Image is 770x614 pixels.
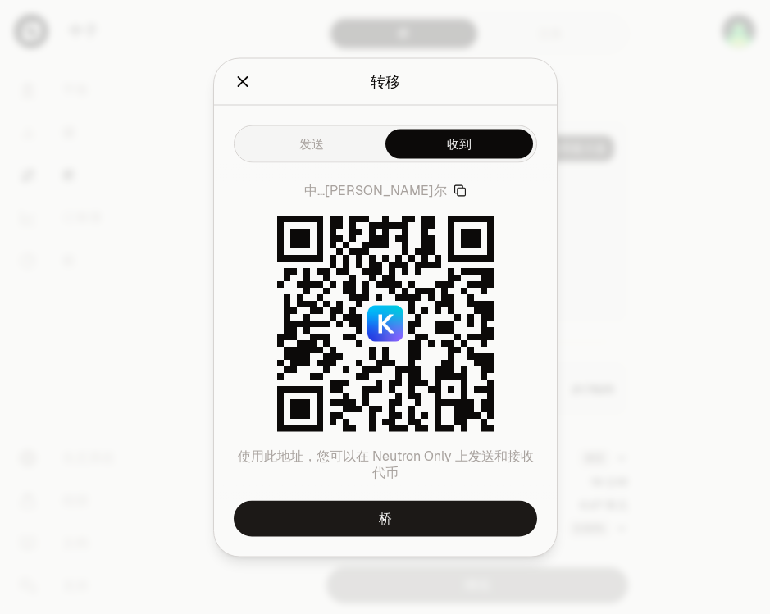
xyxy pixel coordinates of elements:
button: 发送 [238,129,385,158]
button: 中...[PERSON_NAME]尔 [304,182,467,198]
span: 中...[PERSON_NAME]尔 [304,182,447,198]
a: 桥 [234,500,537,536]
div: 转移 [371,70,400,93]
button: 收到 [385,129,533,158]
button: 关闭 [234,70,252,93]
p: 使用此地址，您可以在 Neutron Only 上发送和接收代币 [234,448,537,480]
